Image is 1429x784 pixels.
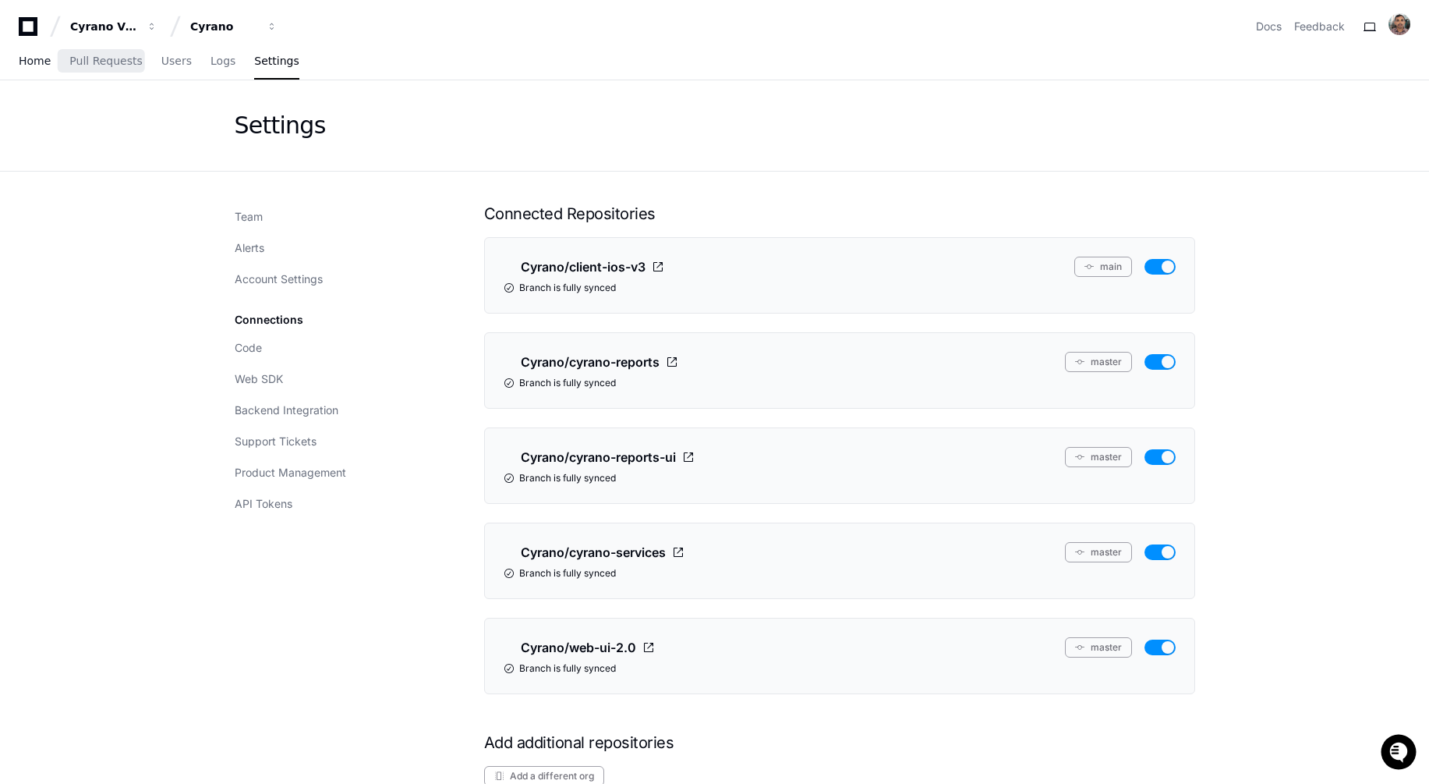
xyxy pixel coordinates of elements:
[1074,257,1132,277] button: main
[53,132,197,144] div: We're available if you need us!
[210,44,235,80] a: Logs
[504,447,695,467] a: Cyrano/cyrano-reports-ui
[235,209,263,225] span: Team
[16,116,44,144] img: 1736555170064-99ba0984-63c1-480f-8ee9-699278ef63ed
[1065,447,1132,467] button: master
[69,44,142,80] a: Pull Requests
[235,340,262,356] span: Code
[161,56,192,66] span: Users
[521,257,646,276] span: Cyrano/client-ios-v3
[227,265,447,293] a: Account Settings
[227,203,447,231] a: Team
[155,164,189,176] span: Pylon
[53,116,256,132] div: Start new chat
[110,163,189,176] a: Powered byPylon
[521,638,636,657] span: Cyrano/web-ui-2.0
[227,234,447,262] a: Alerts
[265,121,284,140] button: Start new chat
[1388,13,1410,35] img: AGNmyxYqp6hYw365fKlADsjVA77CNgqj1AUX_s_d6AuG=s96-c
[210,56,235,66] span: Logs
[484,203,1195,225] h1: Connected Repositories
[504,377,1176,389] div: Branch is fully synced
[1379,733,1421,775] iframe: Open customer support
[504,257,664,277] a: Cyrano/client-ios-v3
[161,44,192,80] a: Users
[504,662,1176,675] div: Branch is fully synced
[227,365,447,393] a: Web SDK
[64,12,164,41] button: Cyrano Video
[1065,542,1132,562] button: master
[235,371,283,387] span: Web SDK
[1065,352,1132,372] button: master
[227,334,447,362] a: Code
[16,62,284,87] div: Welcome
[1256,19,1282,34] a: Docs
[504,567,1176,580] div: Branch is fully synced
[484,732,1195,754] h1: Add additional repositories
[521,543,666,562] span: Cyrano/cyrano-services
[235,271,323,287] span: Account Settings
[235,465,346,481] span: Product Management
[521,448,676,466] span: Cyrano/cyrano-reports-ui
[1065,637,1132,658] button: master
[504,352,678,372] a: Cyrano/cyrano-reports
[235,112,326,140] div: Settings
[235,403,338,418] span: Backend Integration
[184,12,284,41] button: Cyrano
[70,19,137,34] div: Cyrano Video
[227,459,447,487] a: Product Management
[190,19,257,34] div: Cyrano
[19,44,51,80] a: Home
[504,637,655,658] a: Cyrano/web-ui-2.0
[69,56,142,66] span: Pull Requests
[227,490,447,518] a: API Tokens
[1294,19,1345,34] button: Feedback
[16,16,47,47] img: PlayerZero
[235,496,292,512] span: API Tokens
[254,44,299,80] a: Settings
[227,427,447,456] a: Support Tickets
[19,56,51,66] span: Home
[504,282,1176,294] div: Branch is fully synced
[254,56,299,66] span: Settings
[504,472,1176,484] div: Branch is fully synced
[235,434,317,449] span: Support Tickets
[521,353,660,371] span: Cyrano/cyrano-reports
[504,542,684,562] a: Cyrano/cyrano-services
[227,396,447,424] a: Backend Integration
[235,240,264,256] span: Alerts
